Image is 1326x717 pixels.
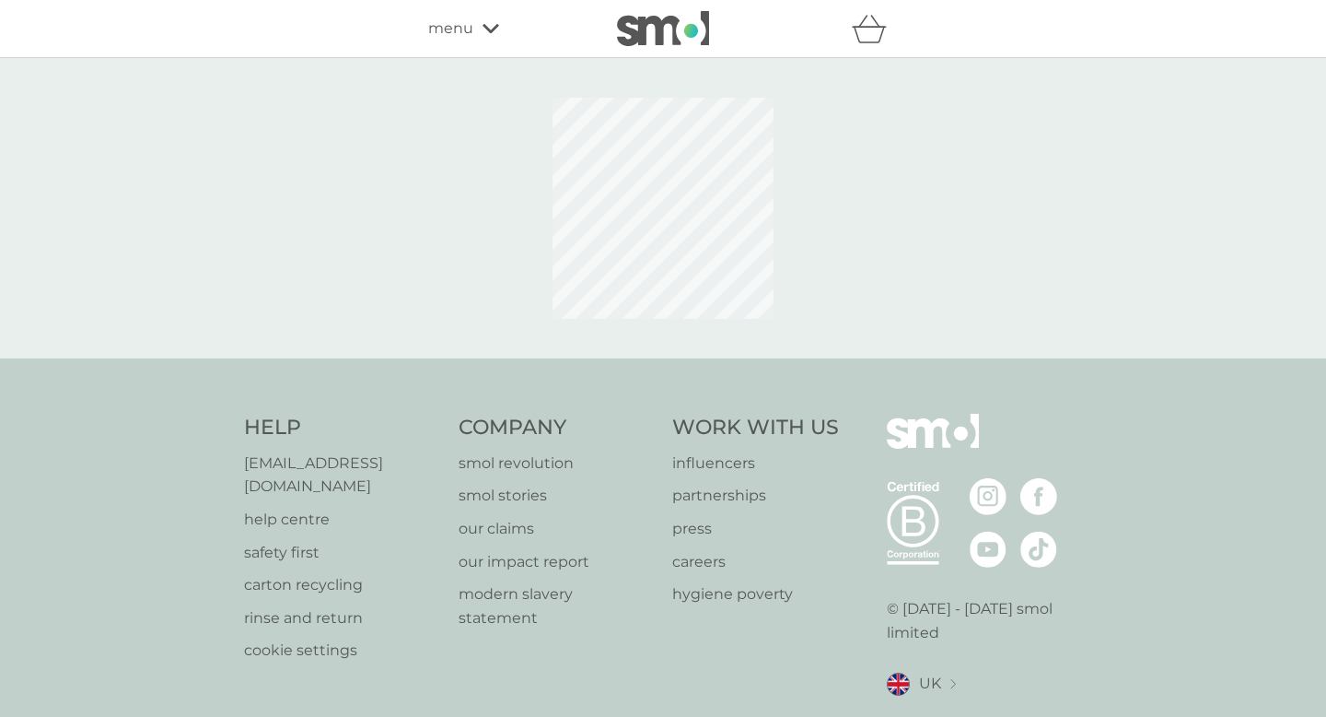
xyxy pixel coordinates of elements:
img: visit the smol Facebook page [1020,478,1057,515]
a: our impact report [459,550,655,574]
img: smol [887,414,979,476]
a: our claims [459,517,655,541]
a: careers [672,550,839,574]
a: carton recycling [244,573,440,597]
a: press [672,517,839,541]
img: select a new location [950,679,956,689]
a: safety first [244,541,440,565]
p: © [DATE] - [DATE] smol limited [887,597,1083,644]
a: partnerships [672,484,839,508]
span: UK [919,672,941,696]
h4: Company [459,414,655,442]
a: smol stories [459,484,655,508]
a: hygiene poverty [672,582,839,606]
a: [EMAIL_ADDRESS][DOMAIN_NAME] [244,452,440,499]
span: menu [428,17,473,41]
a: help centre [244,508,440,532]
a: rinse and return [244,606,440,630]
a: cookie settings [244,639,440,663]
img: smol [617,11,709,46]
h4: Work With Us [672,414,839,442]
h4: Help [244,414,440,442]
a: smol revolution [459,452,655,476]
img: UK flag [887,673,910,696]
img: visit the smol Instagram page [970,478,1006,515]
a: modern slavery statement [459,582,655,629]
div: basket [852,10,898,47]
img: visit the smol Tiktok page [1020,531,1057,568]
img: visit the smol Youtube page [970,531,1006,568]
a: influencers [672,452,839,476]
